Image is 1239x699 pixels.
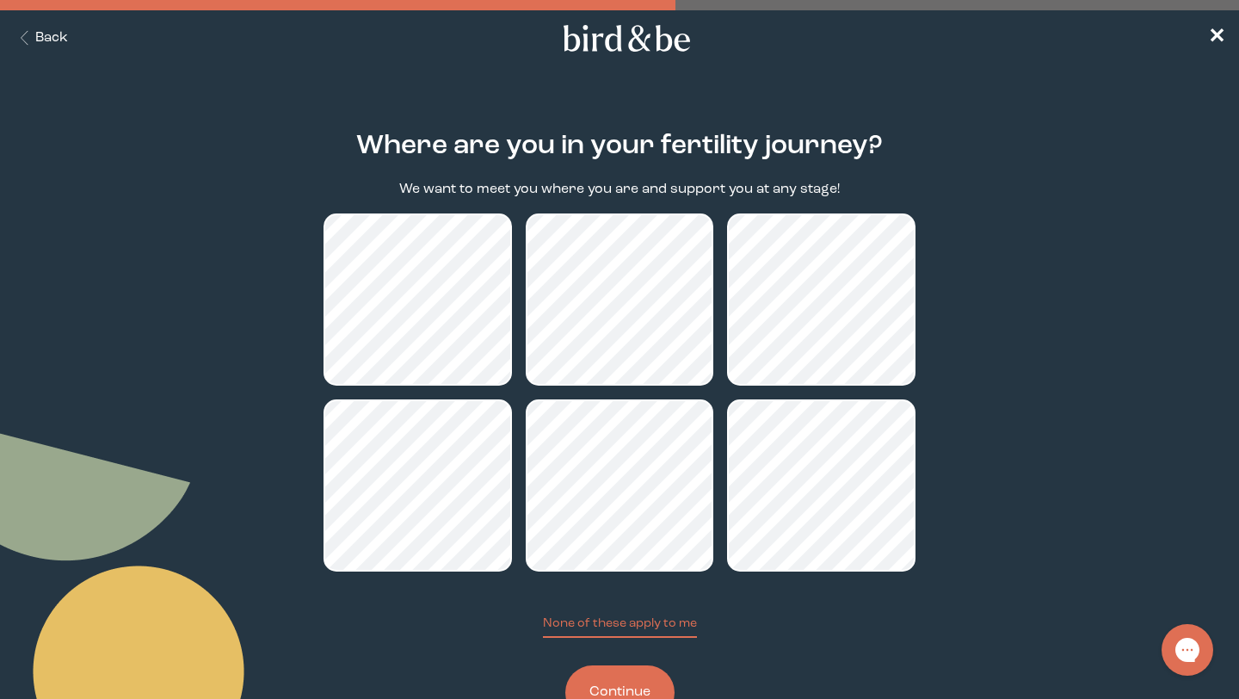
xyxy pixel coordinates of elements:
button: Back Button [14,28,68,48]
span: ✕ [1208,28,1225,48]
a: ✕ [1208,23,1225,53]
button: None of these apply to me [543,615,697,638]
h2: Where are you in your fertility journey? [356,127,883,166]
p: We want to meet you where you are and support you at any stage! [399,180,840,200]
iframe: Gorgias live chat messenger [1153,618,1222,682]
